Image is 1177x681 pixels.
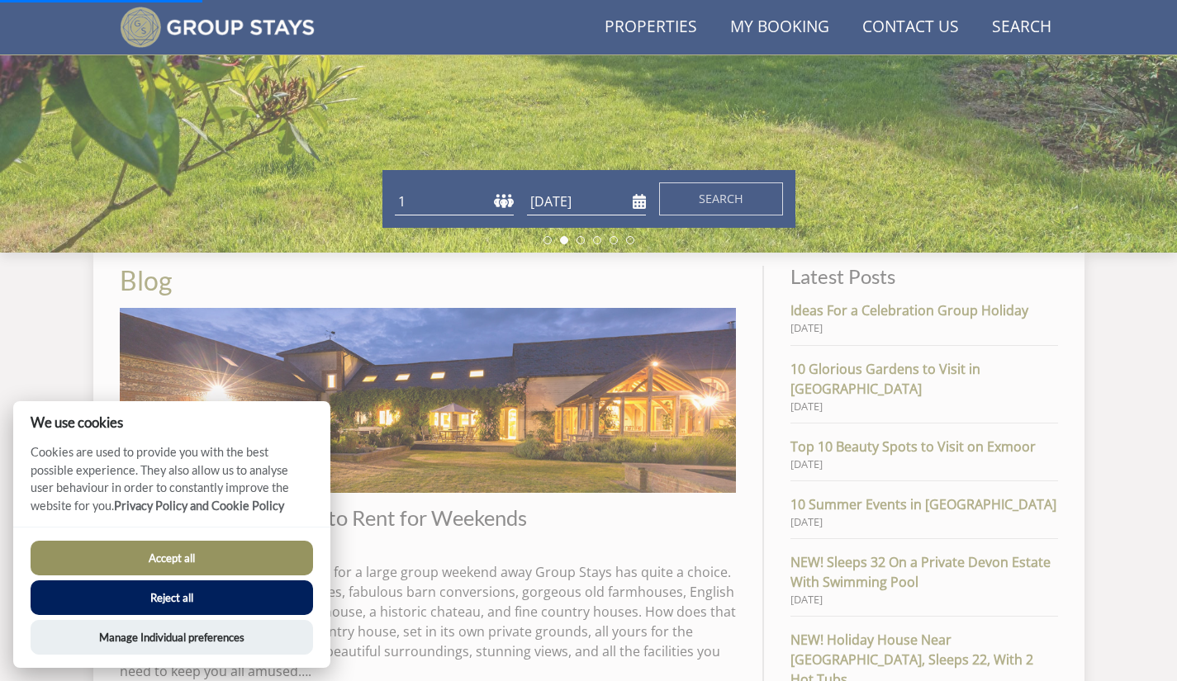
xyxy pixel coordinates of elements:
small: [DATE] [790,399,1057,414]
a: Latest Posts [790,264,895,288]
h2: We use cookies [13,414,330,430]
strong: 10 Summer Events in [GEOGRAPHIC_DATA] [790,494,1057,514]
p: When it comes to renting a house for a large group weekend away Group Stays has quite a choice. W... [120,562,737,681]
a: Ideas For a Celebration Group Holiday [DATE] [790,300,1057,336]
small: [DATE] [790,456,1057,472]
a: Search [985,9,1058,46]
a: 10 Glorious Gardens to Visit in [GEOGRAPHIC_DATA] [DATE] [790,359,1057,414]
button: Reject all [31,580,313,615]
a: Top 10 Beauty Spots to Visit on Exmoor [DATE] [790,437,1057,472]
a: Privacy Policy and Cookie Policy [114,499,284,513]
strong: Top 10 Beauty Spots to Visit on Exmoor [790,437,1057,456]
a: Blog [120,264,172,296]
button: Search [659,182,783,215]
small: [DATE] [790,514,1057,530]
a: Contact Us [856,9,966,46]
a: 10 Summer Events in [GEOGRAPHIC_DATA] [DATE] [790,494,1057,530]
button: Manage Individual preferences [31,620,313,655]
span: Search [699,191,743,206]
a: Properties [598,9,704,46]
a: My Booking [724,9,836,46]
strong: 10 Glorious Gardens to Visit in [GEOGRAPHIC_DATA] [790,359,1057,399]
p: Cookies are used to provide you with the best possible experience. They also allow us to analyse ... [13,443,330,527]
strong: Ideas For a Celebration Group Holiday [790,300,1057,320]
img: Group Stays [120,7,316,48]
small: [DATE] [790,320,1057,336]
input: Arrival Date [527,188,646,215]
img: Large Country Houses to Rent for Weekends [120,308,737,492]
strong: NEW! Sleeps 32 On a Private Devon Estate With Swimming Pool [790,552,1057,592]
a: NEW! Sleeps 32 On a Private Devon Estate With Swimming Pool [DATE] [790,552,1057,608]
button: Accept all [31,541,313,575]
small: [DATE] [790,592,1057,608]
